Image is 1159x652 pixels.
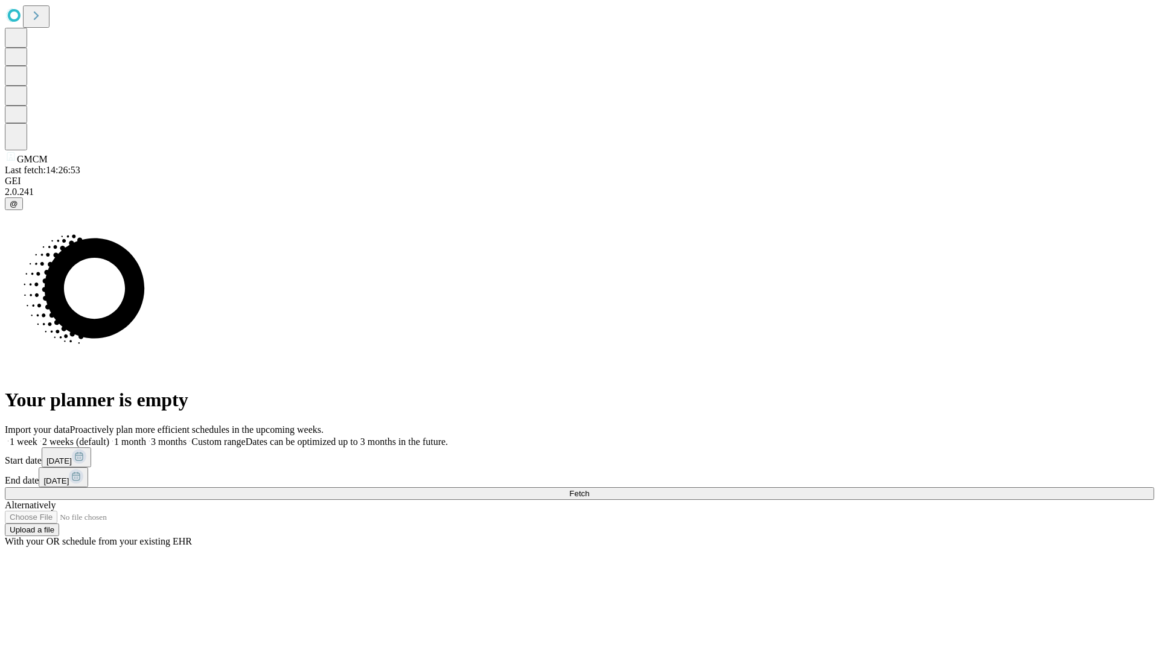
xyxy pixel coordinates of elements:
[5,523,59,536] button: Upload a file
[17,154,48,164] span: GMCM
[5,487,1154,500] button: Fetch
[5,424,70,435] span: Import your data
[151,436,187,447] span: 3 months
[39,467,88,487] button: [DATE]
[5,389,1154,411] h1: Your planner is empty
[114,436,146,447] span: 1 month
[42,436,109,447] span: 2 weeks (default)
[5,197,23,210] button: @
[46,456,72,465] span: [DATE]
[10,436,37,447] span: 1 week
[5,176,1154,187] div: GEI
[5,165,80,175] span: Last fetch: 14:26:53
[5,500,56,510] span: Alternatively
[43,476,69,485] span: [DATE]
[10,199,18,208] span: @
[191,436,245,447] span: Custom range
[5,187,1154,197] div: 2.0.241
[569,489,589,498] span: Fetch
[5,467,1154,487] div: End date
[70,424,324,435] span: Proactively plan more efficient schedules in the upcoming weeks.
[5,447,1154,467] div: Start date
[5,536,192,546] span: With your OR schedule from your existing EHR
[42,447,91,467] button: [DATE]
[246,436,448,447] span: Dates can be optimized up to 3 months in the future.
